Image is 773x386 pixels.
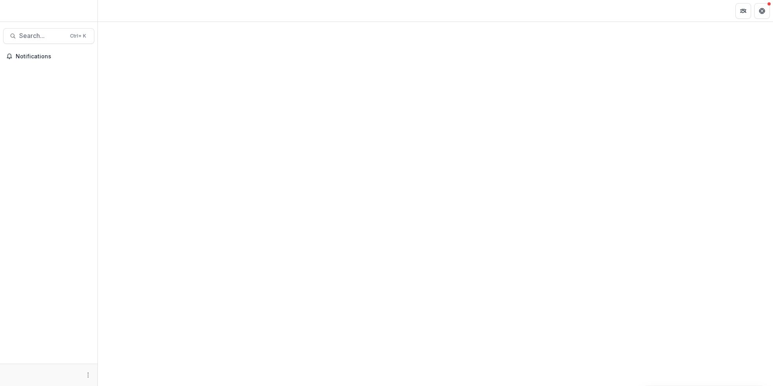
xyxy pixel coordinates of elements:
[754,3,770,19] button: Get Help
[16,53,91,60] span: Notifications
[3,50,94,63] button: Notifications
[735,3,751,19] button: Partners
[101,5,134,16] nav: breadcrumb
[3,28,94,44] button: Search...
[83,370,93,380] button: More
[68,32,88,40] div: Ctrl + K
[19,32,65,40] span: Search...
